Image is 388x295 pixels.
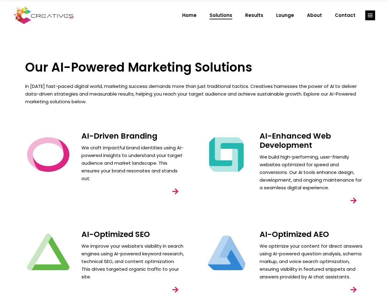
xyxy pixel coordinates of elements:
a: About [300,7,328,23]
img: Creatives [13,6,75,25]
p: We optimize your content for direct answers using AI-powered question analysis, schema markup, an... [260,242,363,281]
a: AI-Optimized SEO [81,229,150,240]
span: Solutions [210,7,232,23]
a: Home [176,7,203,23]
a: AI-Enhanced Web Development [260,131,331,151]
img: Creatives | Solutions [25,230,71,276]
a: AI-Driven Branding [81,131,157,141]
a: link [345,192,362,209]
a: link [167,183,184,200]
a: Results [239,7,270,23]
img: Creatives | Solutions [203,132,249,178]
img: Creatives | Solutions [203,230,249,276]
img: Creatives | Solutions [25,132,71,178]
p: We build high-performing, user-friendly websites optimized for speed and conversions. Our AI tool... [260,153,363,191]
a: Contact [328,7,362,23]
p: In [DATE] fast-paced digital world, marketing success demands more than just traditional tactics.... [25,82,363,105]
span: Lounge [276,7,294,23]
h3: Our AI-Powered Marketing Solutions [25,60,363,75]
p: We improve your website’s visibility in search engines using AI-powered keyword research, technic... [81,242,185,281]
a: AI-Optimized AEO [260,229,329,240]
span: Home [182,7,197,23]
p: We craft impactful brand identities using AI-powered insights to understand your target audience ... [81,144,185,182]
span: Results [245,7,263,23]
a: Solutions [203,7,239,23]
a: Lounge [270,7,300,23]
span: About [307,7,322,23]
span: Contact [335,7,355,23]
a: link [365,10,375,20]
